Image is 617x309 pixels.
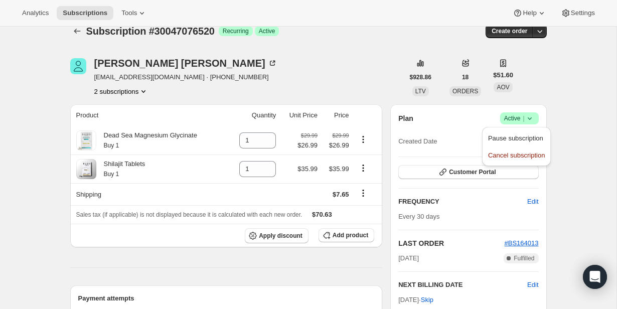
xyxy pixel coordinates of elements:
[527,197,538,207] span: Edit
[398,238,504,248] h2: LAST ORDER
[22,9,49,17] span: Analytics
[301,132,318,138] small: $29.99
[86,26,215,37] span: Subscription #30047076520
[329,165,349,173] span: $35.99
[571,9,595,17] span: Settings
[76,159,96,179] img: product img
[259,27,275,35] span: Active
[94,72,277,82] span: [EMAIL_ADDRESS][DOMAIN_NAME] · [PHONE_NUMBER]
[485,130,548,146] button: Pause subscription
[492,27,527,35] span: Create order
[421,295,433,305] span: Skip
[76,211,302,218] span: Sales tax (if applicable) is not displayed because it is calculated with each new order.
[319,228,374,242] button: Add product
[324,140,349,150] span: $26.99
[16,6,55,20] button: Analytics
[96,159,145,179] div: Shilajit Tablets
[333,231,368,239] span: Add product
[227,104,279,126] th: Quantity
[279,104,321,126] th: Unit Price
[94,58,277,68] div: [PERSON_NAME] [PERSON_NAME]
[398,280,527,290] h2: NEXT BILLING DATE
[297,140,318,150] span: $26.99
[76,130,96,150] img: product img
[523,114,524,122] span: |
[497,84,509,91] span: AOV
[259,232,302,240] span: Apply discount
[485,147,548,163] button: Cancel subscription
[523,9,536,17] span: Help
[488,134,543,142] span: Pause subscription
[456,70,475,84] button: 18
[398,113,413,123] h2: Plan
[57,6,113,20] button: Subscriptions
[462,73,469,81] span: 18
[410,73,431,81] span: $928.86
[504,113,535,123] span: Active
[514,254,534,262] span: Fulfilled
[398,213,439,220] span: Every 30 days
[355,188,371,199] button: Shipping actions
[78,293,375,303] h2: Payment attempts
[321,104,352,126] th: Price
[555,6,601,20] button: Settings
[70,104,228,126] th: Product
[115,6,153,20] button: Tools
[398,165,538,179] button: Customer Portal
[297,165,318,173] span: $35.99
[527,280,538,290] button: Edit
[96,130,197,150] div: Dead Sea Magnesium Glycinate
[332,132,349,138] small: $29.99
[583,265,607,289] div: Open Intercom Messenger
[223,27,249,35] span: Recurring
[521,194,544,210] button: Edit
[404,70,437,84] button: $928.86
[70,58,86,74] span: Marc Salvi
[415,88,426,95] span: LTV
[70,183,228,205] th: Shipping
[355,134,371,145] button: Product actions
[104,171,119,178] small: Buy 1
[449,168,496,176] span: Customer Portal
[398,136,437,146] span: Created Date
[493,70,513,80] span: $51.60
[415,292,439,308] button: Skip
[505,239,539,247] a: #BS164013
[104,142,119,149] small: Buy 1
[333,191,349,198] span: $7.65
[94,86,149,96] button: Product actions
[452,88,478,95] span: ORDERS
[245,228,308,243] button: Apply discount
[486,24,533,38] button: Create order
[507,6,552,20] button: Help
[488,151,545,159] span: Cancel subscription
[355,163,371,174] button: Product actions
[398,296,433,303] span: [DATE] ·
[312,211,332,218] span: $70.63
[70,24,84,38] button: Subscriptions
[121,9,137,17] span: Tools
[398,197,527,207] h2: FREQUENCY
[398,253,419,263] span: [DATE]
[505,238,539,248] button: #BS164013
[63,9,107,17] span: Subscriptions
